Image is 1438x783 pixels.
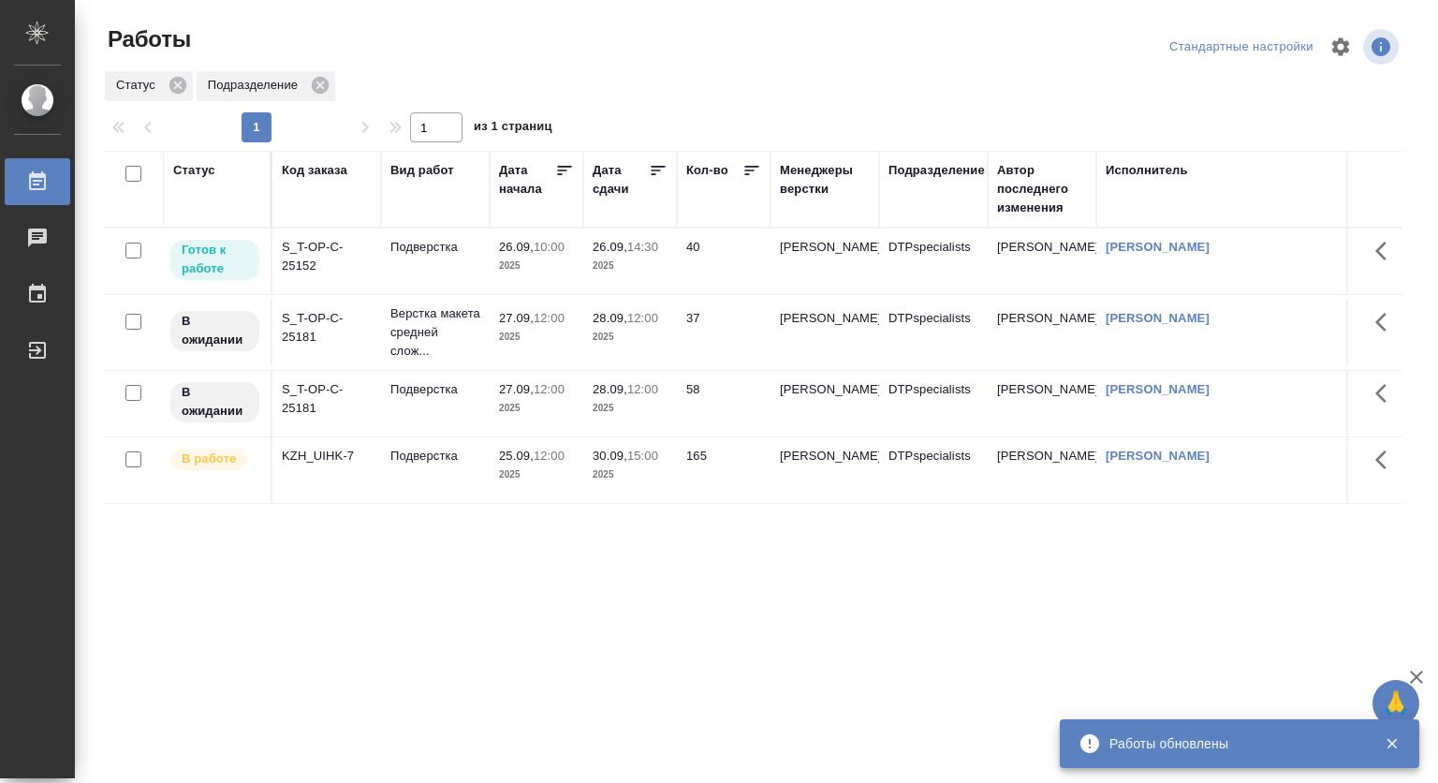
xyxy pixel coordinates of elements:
[390,304,480,361] p: Верстка макета средней слож...
[282,380,372,418] div: S_T-OP-C-25181
[1109,734,1357,753] div: Работы обновлены
[780,447,870,465] p: [PERSON_NAME]
[282,161,347,180] div: Код заказа
[169,238,261,282] div: Исполнитель может приступить к работе
[627,240,658,254] p: 14:30
[1372,680,1419,727] button: 🙏
[499,328,574,347] p: 2025
[534,311,565,325] p: 12:00
[1318,24,1363,69] span: Настроить таблицу
[879,229,988,294] td: DTPspecialists
[593,399,668,418] p: 2025
[1165,33,1318,62] div: split button
[499,382,534,396] p: 27.09,
[282,238,372,275] div: S_T-OP-C-25152
[1364,300,1409,345] button: Здесь прячутся важные кнопки
[1106,449,1210,463] a: [PERSON_NAME]
[677,437,770,503] td: 165
[780,380,870,399] p: [PERSON_NAME]
[182,241,248,278] p: Готов к работе
[879,371,988,436] td: DTPspecialists
[1364,229,1409,273] button: Здесь прячутся важные кнопки
[499,465,574,484] p: 2025
[686,161,728,180] div: Кол-во
[780,161,870,199] div: Менеджеры верстки
[534,449,565,463] p: 12:00
[499,399,574,418] p: 2025
[780,309,870,328] p: [PERSON_NAME]
[593,328,668,347] p: 2025
[182,312,248,349] p: В ожидании
[888,161,985,180] div: Подразделение
[627,449,658,463] p: 15:00
[1106,240,1210,254] a: [PERSON_NAME]
[182,450,236,468] p: В работе
[1363,29,1402,65] span: Посмотреть информацию
[780,238,870,257] p: [PERSON_NAME]
[593,465,668,484] p: 2025
[593,382,627,396] p: 28.09,
[474,115,552,142] span: из 1 страниц
[390,380,480,399] p: Подверстка
[1106,161,1188,180] div: Исполнитель
[627,311,658,325] p: 12:00
[593,449,627,463] p: 30.09,
[677,371,770,436] td: 58
[390,161,454,180] div: Вид работ
[534,382,565,396] p: 12:00
[499,161,555,199] div: Дата начала
[988,300,1096,365] td: [PERSON_NAME]
[499,257,574,275] p: 2025
[169,309,261,353] div: Исполнитель назначен, приступать к работе пока рано
[1364,437,1409,482] button: Здесь прячутся важные кнопки
[1372,735,1411,752] button: Закрыть
[988,371,1096,436] td: [PERSON_NAME]
[1106,311,1210,325] a: [PERSON_NAME]
[997,161,1087,217] div: Автор последнего изменения
[390,447,480,465] p: Подверстка
[593,311,627,325] p: 28.09,
[499,449,534,463] p: 25.09,
[169,447,261,472] div: Исполнитель выполняет работу
[1380,684,1412,723] span: 🙏
[182,383,248,421] p: В ожидании
[499,311,534,325] p: 27.09,
[534,240,565,254] p: 10:00
[282,309,372,347] div: S_T-OP-C-25181
[105,71,193,101] div: Статус
[1106,382,1210,396] a: [PERSON_NAME]
[282,447,372,465] div: KZH_UIHK-7
[103,24,191,54] span: Работы
[593,240,627,254] p: 26.09,
[390,238,480,257] p: Подверстка
[677,300,770,365] td: 37
[1364,371,1409,416] button: Здесь прячутся важные кнопки
[677,229,770,294] td: 40
[879,437,988,503] td: DTPspecialists
[879,300,988,365] td: DTPspecialists
[988,437,1096,503] td: [PERSON_NAME]
[593,257,668,275] p: 2025
[499,240,534,254] p: 26.09,
[197,71,335,101] div: Подразделение
[627,382,658,396] p: 12:00
[208,76,304,95] p: Подразделение
[173,161,215,180] div: Статус
[988,229,1096,294] td: [PERSON_NAME]
[169,380,261,424] div: Исполнитель назначен, приступать к работе пока рано
[593,161,649,199] div: Дата сдачи
[116,76,162,95] p: Статус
